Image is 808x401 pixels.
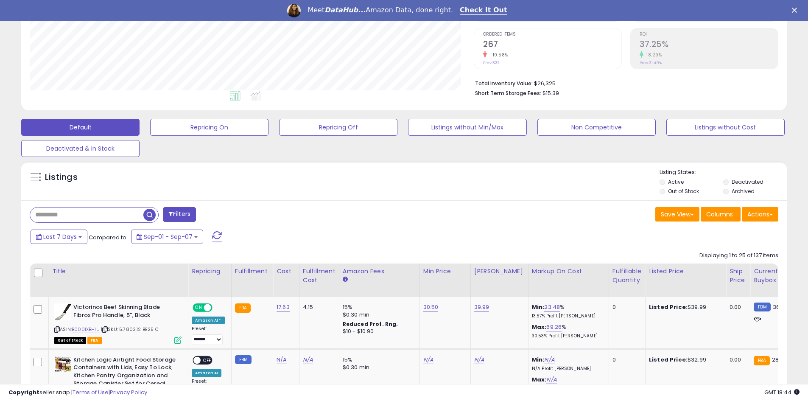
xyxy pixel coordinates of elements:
button: Default [21,119,140,136]
span: 28.99 [772,356,787,364]
a: N/A [546,376,556,384]
th: The percentage added to the cost of goods (COGS) that forms the calculator for Min & Max prices. [528,264,609,297]
label: Archived [732,188,755,195]
span: | SKU: 5.7803.12 BE25 C [101,326,159,333]
span: Ordered Items [483,32,621,37]
small: FBM [235,355,252,364]
div: seller snap | | [8,389,147,397]
a: 30.50 [423,303,439,311]
span: All listings that are currently out of stock and unavailable for purchase on Amazon [54,337,86,344]
div: $0.30 min [343,364,413,371]
button: Sep-01 - Sep-07 [131,230,203,244]
div: Fulfillment [235,267,269,276]
span: $15.39 [542,89,559,97]
div: Title [52,267,185,276]
small: FBA [235,303,251,313]
img: Profile image for Georgie [287,4,301,17]
span: 2025-09-15 18:44 GMT [764,388,800,396]
span: ROI [640,32,778,37]
div: Listed Price [649,267,722,276]
b: Max: [532,376,547,384]
span: ON [193,304,204,311]
div: 15% [343,303,413,311]
h2: 267 [483,39,621,51]
p: 30.53% Profit [PERSON_NAME] [532,333,602,339]
div: % [532,303,602,319]
button: Repricing On [150,119,268,136]
a: Terms of Use [73,388,109,396]
a: N/A [303,356,313,364]
div: Amazon AI * [192,317,225,324]
b: Min: [532,303,545,311]
b: Short Term Storage Fees: [475,90,541,97]
div: Preset: [192,326,225,345]
small: -19.58% [487,52,508,58]
div: Amazon AI [192,369,221,377]
small: FBM [754,303,770,311]
button: Listings without Cost [666,119,785,136]
h5: Listings [45,171,78,183]
a: 39.99 [474,303,489,311]
a: N/A [544,356,554,364]
small: Amazon Fees. [343,276,348,283]
div: 0 [612,356,639,364]
div: Meet Amazon Data, done right. [308,6,453,14]
div: 0.00 [730,303,744,311]
div: Close [792,8,800,13]
div: Fulfillment Cost [303,267,336,285]
b: Listed Price: [649,356,688,364]
small: Prev: 31.49% [640,60,662,65]
div: 0.00 [730,356,744,364]
span: Columns [706,210,733,219]
span: Last 7 Days [43,233,77,241]
a: 17.63 [277,303,290,311]
a: Privacy Policy [110,388,147,396]
button: Save View [655,207,699,222]
div: [PERSON_NAME] [474,267,525,276]
small: FBA [754,356,769,365]
div: Cost [277,267,296,276]
button: Last 7 Days [31,230,87,244]
a: N/A [277,356,287,364]
h2: 37.25% [640,39,778,51]
button: Repricing Off [279,119,397,136]
div: Repricing [192,267,228,276]
span: FBA [87,337,102,344]
img: 31QwE9cD5jL._SL40_.jpg [54,303,71,320]
div: Ship Price [730,267,746,285]
div: $0.30 min [343,311,413,319]
span: OFF [211,304,225,311]
p: 13.57% Profit [PERSON_NAME] [532,313,602,319]
a: B000IXBH1U [72,326,100,333]
div: Amazon Fees [343,267,416,276]
div: Fulfillable Quantity [612,267,642,285]
div: 15% [343,356,413,364]
button: Filters [163,207,196,222]
button: Deactivated & In Stock [21,140,140,157]
p: Listing States: [660,168,787,177]
button: Actions [742,207,778,222]
div: Displaying 1 to 25 of 137 items [699,252,778,260]
span: Sep-01 - Sep-07 [144,233,193,241]
div: $39.99 [649,303,719,311]
b: Listed Price: [649,303,688,311]
div: 0 [612,303,639,311]
img: 51-iuLVCJFL._SL40_.jpg [54,356,71,372]
a: Check It Out [460,6,507,15]
button: Non Competitive [537,119,656,136]
strong: Copyright [8,388,39,396]
b: Reduced Prof. Rng. [343,320,398,328]
span: 36.63 [773,303,788,311]
b: Max: [532,323,547,331]
b: Total Inventory Value: [475,80,533,87]
label: Active [668,178,684,185]
a: N/A [474,356,484,364]
small: Prev: 332 [483,60,500,65]
div: Min Price [423,267,467,276]
b: Min: [532,356,545,364]
li: $26,325 [475,78,772,88]
p: N/A Profit [PERSON_NAME] [532,366,602,372]
div: $32.99 [649,356,719,364]
button: Listings without Min/Max [408,119,526,136]
a: 69.26 [546,323,562,331]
